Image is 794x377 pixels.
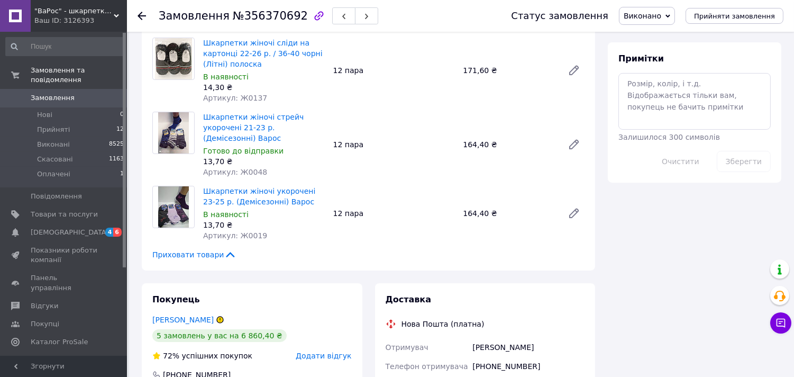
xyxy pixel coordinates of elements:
[34,6,114,16] span: "ВаРос" - шкарпетки оптом від виробника
[618,53,664,64] span: Примітки
[31,192,82,201] span: Повідомлення
[511,11,608,21] div: Статус замовлення
[563,60,585,81] a: Редагувати
[31,66,127,85] span: Замовлення та повідомлення
[203,94,267,102] span: Артикул: Ж0137
[34,16,127,25] div: Ваш ID: 3126393
[163,352,179,360] span: 72%
[159,10,230,22] span: Замовлення
[618,133,720,141] span: Залишилося 300 символів
[152,329,287,342] div: 5 замовлень у вас на 6 860,40 ₴
[694,12,775,20] span: Прийняти замовлення
[296,352,351,360] span: Додати відгук
[386,294,432,304] span: Доставка
[5,37,125,56] input: Пошук
[470,338,587,357] div: [PERSON_NAME]
[152,249,236,260] span: Приховати товари
[203,156,325,167] div: 13,70 ₴
[203,220,325,230] div: 13,70 ₴
[152,316,214,324] a: [PERSON_NAME]
[203,231,267,240] span: Артикул: Ж0019
[203,39,323,68] a: Шкарпетки жіночі сліди на картонці 22-26 р. / 36-40 чорні (Літні) полоска
[624,12,661,20] span: Виконано
[152,294,200,304] span: Покупець
[37,125,70,134] span: Прийняті
[31,301,58,311] span: Відгуки
[203,210,249,219] span: В наявності
[386,362,468,371] span: Телефон отримувача
[563,134,585,155] a: Редагувати
[470,357,587,376] div: [PHONE_NUMBER]
[37,140,70,149] span: Виконані
[31,93,75,103] span: Замовлення
[233,10,308,22] span: №356370692
[37,155,73,164] span: Скасовані
[563,203,585,224] a: Редагувати
[120,169,124,179] span: 1
[203,113,304,142] a: Шкарпетки жіночі стрейч укорочені 21-23 р. (Демісезонні) Варос
[329,137,459,152] div: 12 пара
[203,187,315,206] a: Шкарпетки жіночі укорочені 23-25 р. (Демісезонні) Варос
[459,137,559,152] div: 164,40 ₴
[120,110,124,120] span: 0
[158,186,189,228] img: Шкарпетки жіночі укорочені 23-25 р. (Демісезонні) Варос
[329,63,459,78] div: 12 пара
[31,273,98,292] span: Панель управління
[686,8,783,24] button: Прийняти замовлення
[109,155,124,164] span: 1163
[329,206,459,221] div: 12 пара
[37,110,52,120] span: Нові
[109,140,124,149] span: 8525
[138,11,146,21] div: Повернутися назад
[459,63,559,78] div: 171,60 ₴
[203,147,284,155] span: Готово до відправки
[203,82,325,93] div: 14,30 ₴
[31,210,98,219] span: Товари та послуги
[31,228,109,237] span: [DEMOGRAPHIC_DATA]
[105,228,114,237] span: 4
[155,38,191,79] img: Шкарпетки жіночі сліди на картонці 22-26 р. / 36-40 чорні (Літні) полоска
[203,168,267,176] span: Артикул: Ж0048
[116,125,124,134] span: 12
[770,312,791,334] button: Чат з покупцем
[386,343,428,352] span: Отримувач
[203,73,249,81] span: В наявності
[459,206,559,221] div: 164,40 ₴
[399,319,487,329] div: Нова Пошта (платна)
[152,351,252,361] div: успішних покупок
[31,246,98,265] span: Показники роботи компанії
[31,337,88,347] span: Каталог ProSale
[37,169,70,179] span: Оплачені
[31,319,59,329] span: Покупці
[158,112,189,154] img: Шкарпетки жіночі стрейч укорочені 21-23 р. (Демісезонні) Варос
[113,228,122,237] span: 6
